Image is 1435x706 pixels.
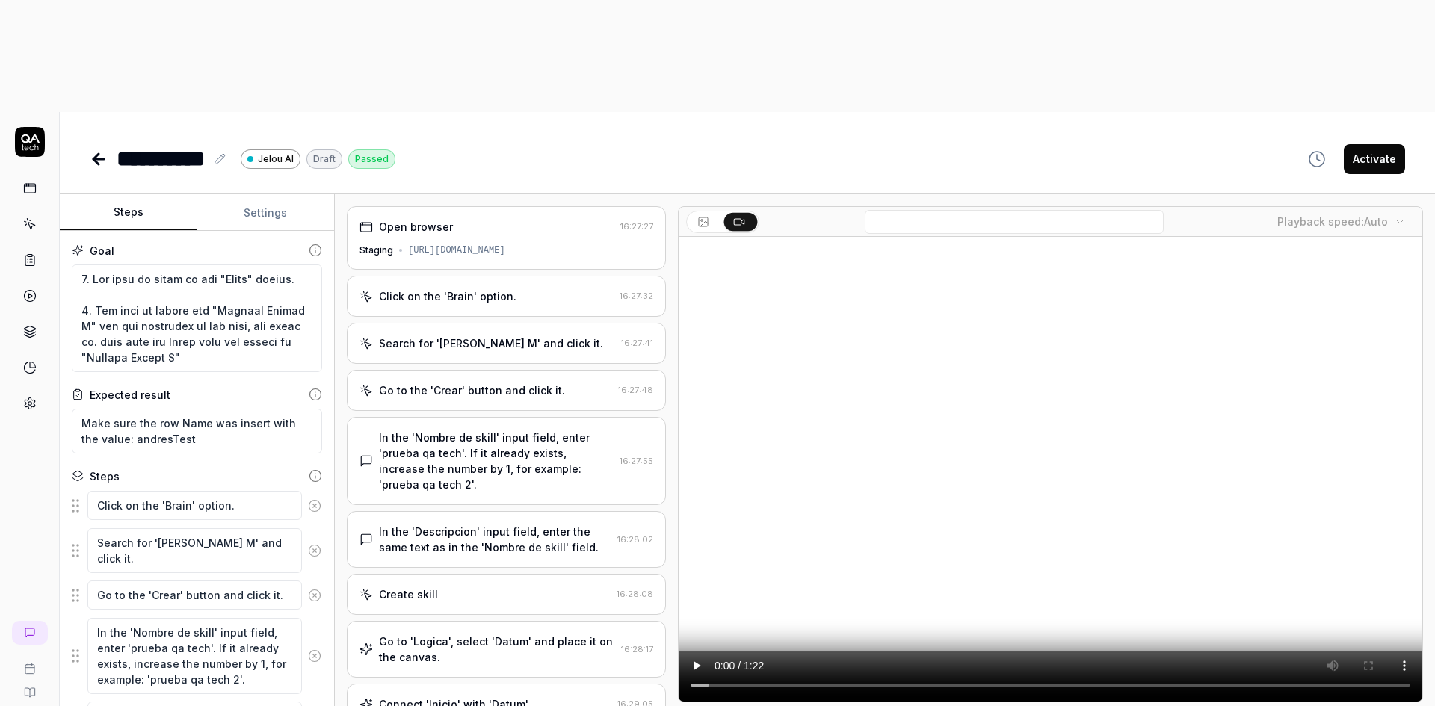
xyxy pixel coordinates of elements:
[617,589,653,599] time: 16:28:08
[348,149,395,169] div: Passed
[12,621,48,645] a: New conversation
[359,244,393,257] div: Staging
[258,152,294,166] span: Jelou AI
[379,335,603,351] div: Search for '[PERSON_NAME] M' and click it.
[621,338,653,348] time: 16:27:41
[302,536,327,566] button: Remove step
[379,634,615,665] div: Go to 'Logica', select 'Datum' and place it on the canvas.
[302,580,327,610] button: Remove step
[379,430,614,492] div: In the 'Nombre de skill' input field, enter 'prueba qa tech'. If it already exists, increase the ...
[379,288,516,304] div: Click on the 'Brain' option.
[60,195,197,231] button: Steps
[197,195,335,231] button: Settings
[379,219,453,235] div: Open browser
[620,221,653,232] time: 16:27:27
[72,617,322,695] div: Suggestions
[1344,144,1405,174] button: Activate
[72,490,322,521] div: Suggestions
[620,456,653,466] time: 16:27:55
[72,580,322,611] div: Suggestions
[617,534,653,545] time: 16:28:02
[379,524,611,555] div: In the 'Descripcion' input field, enter the same text as in the 'Nombre de skill' field.
[618,385,653,395] time: 16:27:48
[620,291,653,301] time: 16:27:32
[302,491,327,521] button: Remove step
[90,468,120,484] div: Steps
[6,675,53,699] a: Documentation
[1299,144,1335,174] button: View version history
[90,387,170,403] div: Expected result
[72,527,322,574] div: Suggestions
[379,383,565,398] div: Go to the 'Crear' button and click it.
[1277,214,1388,229] div: Playback speed:
[6,651,53,675] a: Book a call with us
[408,244,505,257] div: [URL][DOMAIN_NAME]
[306,149,342,169] div: Draft
[379,586,438,602] div: Create skill
[90,243,114,258] div: Goal
[241,149,300,169] a: Jelou AI
[621,644,653,654] time: 16:28:17
[302,641,327,671] button: Remove step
